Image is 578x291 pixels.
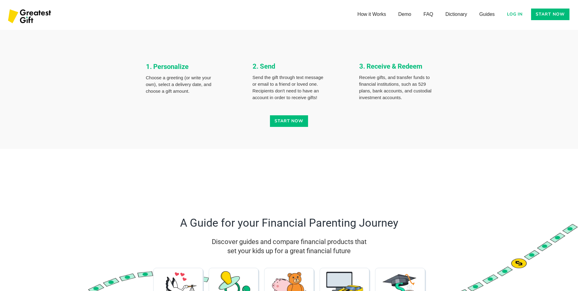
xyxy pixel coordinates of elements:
[6,6,54,27] a: home
[253,74,326,101] p: Send the gift through text message or email to a friend or loved one. Recipients don't need to ha...
[359,62,432,71] h3: 3. Receive & Redeem
[351,8,392,20] a: How it Works
[531,9,569,20] a: Start now
[392,8,417,20] a: Demo
[146,74,219,95] p: Choose a greeting (or write your own), select a delivery date, and choose a gift amount.
[503,9,527,20] a: Log in
[439,8,473,20] a: Dictionary
[146,237,432,256] h3: Discover guides and compare financial products that set your kids up for a great financial future
[253,62,326,71] h3: 2. Send
[270,115,308,127] a: Start now
[359,74,432,101] p: Receive gifts, and transfer funds to financial institutions, such as 529 plans, bank accounts, an...
[146,216,432,230] h2: A Guide for your Financial Parenting Journey
[6,6,54,27] img: Greatest Gift Logo
[417,8,439,20] a: FAQ
[473,8,501,20] a: Guides
[146,62,219,71] h3: 1. Personalize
